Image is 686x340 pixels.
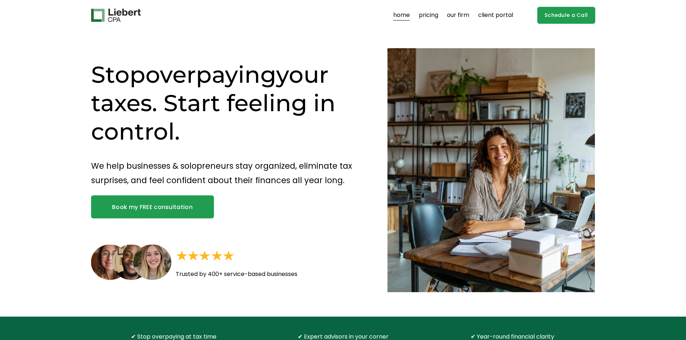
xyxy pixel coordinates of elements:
[393,10,410,21] a: home
[478,10,513,21] a: client portal
[91,9,141,22] img: Liebert CPA
[537,7,595,24] a: Schedule a Call
[91,195,214,218] a: Book my FREE consultation
[447,10,469,21] a: our firm
[419,10,438,21] a: pricing
[176,269,341,280] p: Trusted by 400+ service-based businesses
[145,60,276,89] span: overpaying
[91,159,362,188] p: We help businesses & solopreneurs stay organized, eliminate tax surprises, and feel confident abo...
[91,60,362,146] h1: Stop your taxes. Start feeling in control.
